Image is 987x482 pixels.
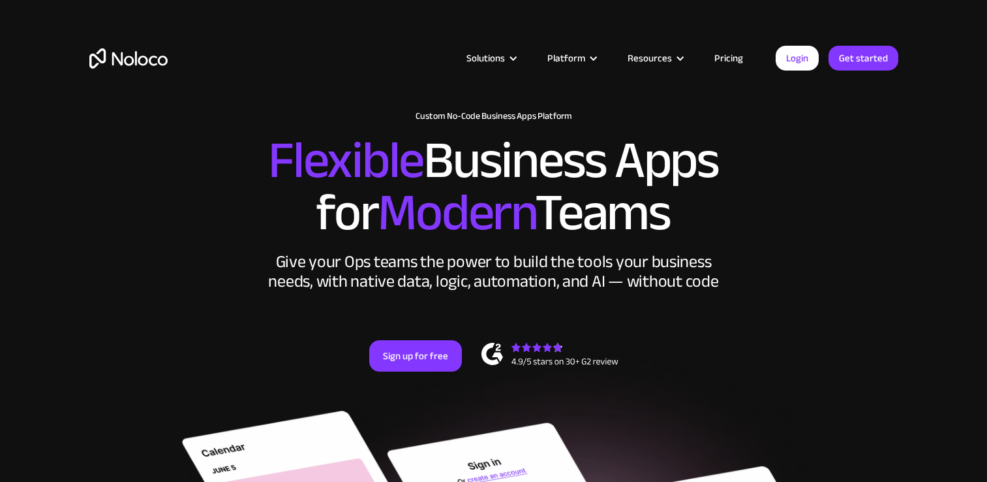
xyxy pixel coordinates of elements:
[266,252,722,291] div: Give your Ops teams the power to build the tools your business needs, with native data, logic, au...
[698,50,759,67] a: Pricing
[369,340,462,372] a: Sign up for free
[776,46,819,71] a: Login
[531,50,611,67] div: Platform
[378,164,535,261] span: Modern
[466,50,505,67] div: Solutions
[828,46,898,71] a: Get started
[628,50,672,67] div: Resources
[89,48,168,69] a: home
[89,135,898,239] h2: Business Apps for Teams
[450,50,531,67] div: Solutions
[547,50,585,67] div: Platform
[611,50,698,67] div: Resources
[268,112,423,209] span: Flexible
